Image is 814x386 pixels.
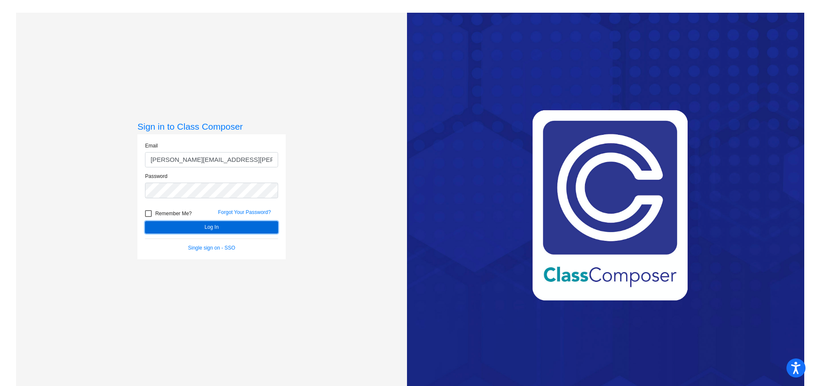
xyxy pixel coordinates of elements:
[155,208,192,219] span: Remember Me?
[145,142,158,150] label: Email
[145,221,278,233] button: Log In
[137,121,286,132] h3: Sign in to Class Composer
[188,245,235,251] a: Single sign on - SSO
[145,172,167,180] label: Password
[218,209,271,215] a: Forgot Your Password?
